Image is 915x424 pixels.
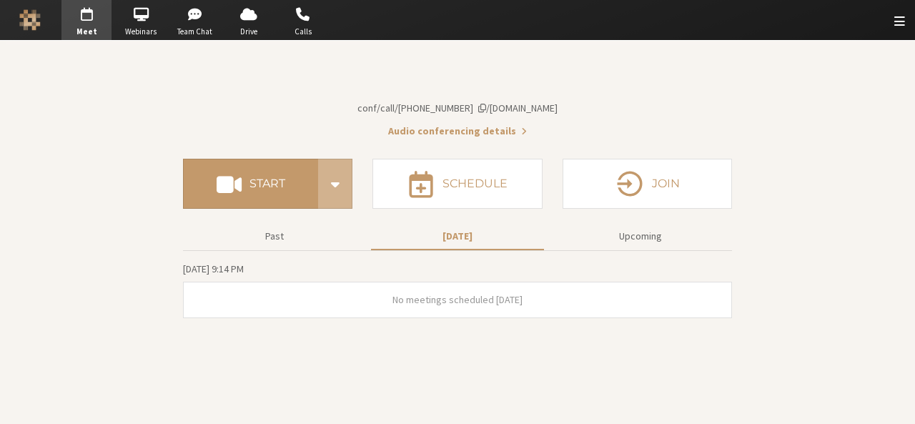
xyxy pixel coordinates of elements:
[61,26,112,38] span: Meet
[442,178,508,189] h4: Schedule
[278,26,328,38] span: Calls
[183,159,318,209] button: Start
[357,101,558,116] button: Copy my meeting room linkCopy my meeting room link
[188,224,361,249] button: Past
[19,9,41,31] img: Iotum
[183,262,244,275] span: [DATE] 9:14 PM
[392,293,523,306] span: No meetings scheduled [DATE]
[224,26,274,38] span: Drive
[652,178,680,189] h4: Join
[554,224,727,249] button: Upcoming
[372,159,542,209] button: Schedule
[388,124,527,139] button: Audio conferencing details
[563,159,732,209] button: Join
[170,26,220,38] span: Team Chat
[116,26,166,38] span: Webinars
[357,102,558,114] span: Copy my meeting room link
[249,178,285,189] h4: Start
[183,66,732,139] section: Account details
[183,261,732,318] section: Today's Meetings
[371,224,544,249] button: [DATE]
[318,159,352,209] div: Start conference options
